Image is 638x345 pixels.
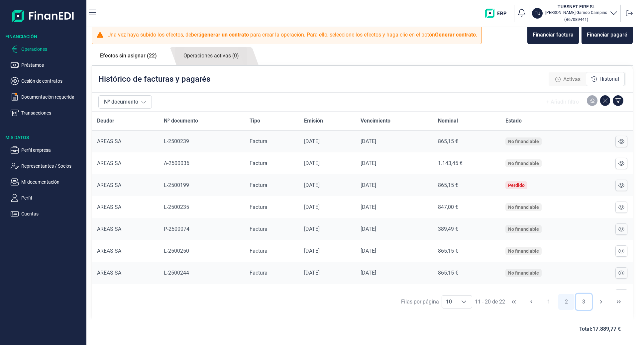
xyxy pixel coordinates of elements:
span: P-2500074 [164,226,189,232]
span: AREAS SA [97,270,121,276]
div: [DATE] [361,138,427,145]
p: Transacciones [21,109,84,117]
div: No financiable [508,226,539,232]
span: Factura [250,138,267,144]
span: Nominal [438,117,458,125]
p: Mi documentación [21,178,84,186]
div: No financiable [508,270,539,276]
p: Histórico de facturas y pagarés [98,74,210,84]
button: Cuentas [11,210,84,218]
span: L-2500239 [164,138,189,144]
button: First Page [506,294,522,310]
div: [DATE] [304,248,350,254]
p: Representantes / Socios [21,162,84,170]
span: AREAS SA [97,226,121,232]
span: Factura [250,204,267,210]
a: Operaciones activas (0) [175,47,247,65]
span: L-2500199 [164,182,189,188]
p: Documentación requerida [21,93,84,101]
img: Logo de aplicación [12,5,74,27]
div: No financiable [508,248,539,254]
div: Perdido [508,183,525,188]
div: [DATE] [304,182,350,189]
span: A-2500036 [164,160,189,166]
span: Factura [250,182,267,188]
div: [DATE] [304,204,350,211]
button: Perfil [11,194,84,202]
div: [DATE] [304,270,350,276]
div: No financiable [508,205,539,210]
button: Nº documento [98,95,152,109]
span: AREAS SA [97,160,121,166]
small: Copiar cif [564,17,588,22]
p: Préstamos [21,61,84,69]
b: Generar contrato [435,32,476,38]
button: Next Page [593,294,609,310]
div: [DATE] [361,248,427,254]
p: Operaciones [21,45,84,53]
span: Historial [599,75,619,83]
div: Financiar factura [533,31,574,39]
button: Last Page [611,294,627,310]
div: Activas [550,73,586,86]
button: Préstamos [11,61,84,69]
span: 10 [442,296,456,308]
span: Deudor [97,117,114,125]
div: 865,15 € [438,138,495,145]
button: Previous Page [523,294,539,310]
div: No financiable [508,139,539,144]
span: L-2500244 [164,270,189,276]
p: TU [535,10,540,17]
span: Emisión [304,117,323,125]
p: Cesión de contratos [21,77,84,85]
div: [DATE] [304,138,350,145]
img: erp [485,9,511,18]
span: Tipo [250,117,260,125]
div: Financiar pagaré [587,31,627,39]
button: Transacciones [11,109,84,117]
span: AREAS SA [97,138,121,144]
a: Efectos sin asignar (22) [92,47,165,65]
span: Factura [250,248,267,254]
p: Cuentas [21,210,84,218]
span: Nº documento [164,117,198,125]
b: generar un contrato [201,32,249,38]
span: Factura [250,226,267,232]
button: Cesión de contratos [11,77,84,85]
p: Perfil empresa [21,146,84,154]
button: Perfil empresa [11,146,84,154]
span: Estado [505,117,522,125]
div: [DATE] [361,160,427,167]
div: 389,49 € [438,226,495,232]
div: [DATE] [361,204,427,211]
button: Page 1 [541,294,557,310]
h3: TUBSNET FIRE SL [545,3,607,10]
div: 865,15 € [438,248,495,254]
button: Representantes / Socios [11,162,84,170]
div: 1.143,45 € [438,160,495,167]
span: L-2500250 [164,248,189,254]
div: 865,15 € [438,182,495,189]
div: 847,00 € [438,204,495,211]
span: AREAS SA [97,248,121,254]
div: [DATE] [361,270,427,276]
div: 865,15 € [438,270,495,276]
span: Factura [250,160,267,166]
button: TUTUBSNET FIRE SL[PERSON_NAME] Garrido Campins(B67089441) [532,3,618,23]
div: Filas por página [401,298,439,306]
div: Choose [456,296,472,308]
button: Operaciones [11,45,84,53]
span: AREAS SA [97,182,121,188]
p: [PERSON_NAME] Garrido Campins [545,10,607,15]
span: Activas [563,75,581,83]
span: Vencimiento [361,117,390,125]
span: 11 - 20 de 22 [475,299,505,304]
span: L-2500235 [164,204,189,210]
div: [DATE] [361,226,427,232]
button: Financiar pagaré [582,26,633,44]
p: Perfil [21,194,84,202]
button: Page 2 [558,294,574,310]
button: Mi documentación [11,178,84,186]
span: AREAS SA [97,204,121,210]
div: [DATE] [304,226,350,232]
